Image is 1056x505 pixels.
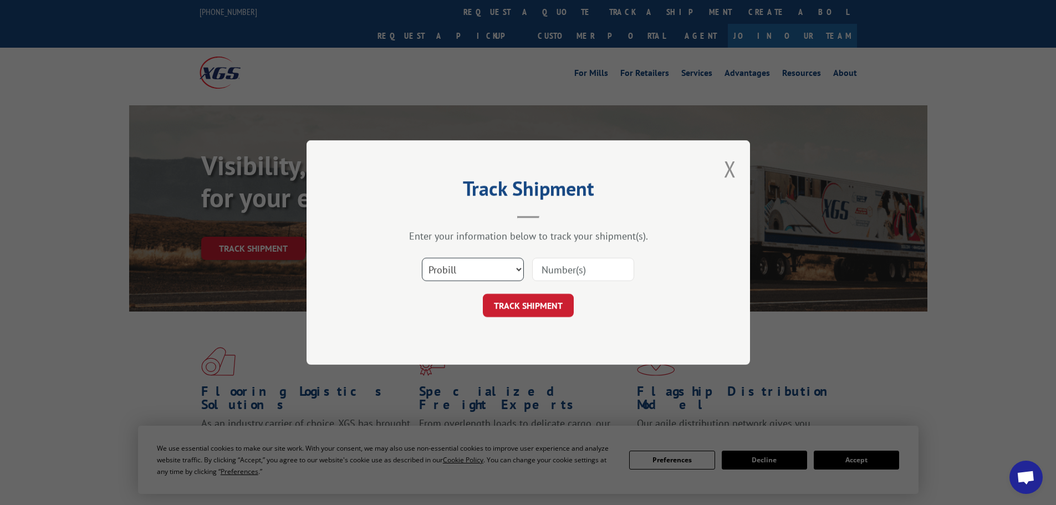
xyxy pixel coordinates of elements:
[362,229,695,242] div: Enter your information below to track your shipment(s).
[1009,461,1043,494] div: Open chat
[362,181,695,202] h2: Track Shipment
[532,258,634,281] input: Number(s)
[724,154,736,183] button: Close modal
[483,294,574,317] button: TRACK SHIPMENT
